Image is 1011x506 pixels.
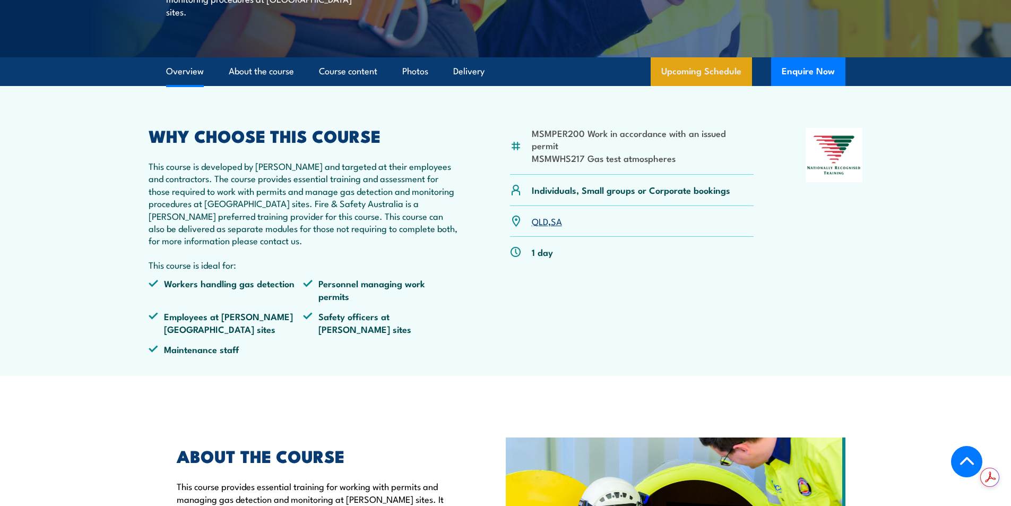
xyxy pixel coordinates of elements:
a: QLD [532,215,548,227]
p: Individuals, Small groups or Corporate bookings [532,184,730,196]
a: About the course [229,57,294,85]
a: Photos [402,57,428,85]
p: 1 day [532,246,553,258]
img: Nationally Recognised Training logo. [806,128,863,182]
button: Enquire Now [771,57,845,86]
li: Workers handling gas detection [149,277,304,302]
a: Delivery [453,57,485,85]
a: Upcoming Schedule [651,57,752,86]
a: Overview [166,57,204,85]
li: Personnel managing work permits [303,277,458,302]
a: SA [551,215,562,227]
p: , [532,215,562,227]
p: This course is developed by [PERSON_NAME] and targeted at their employees and contractors. The co... [149,160,459,247]
li: Safety officers at [PERSON_NAME] sites [303,310,458,335]
h2: ABOUT THE COURSE [177,448,457,463]
li: Employees at [PERSON_NAME][GEOGRAPHIC_DATA] sites [149,310,304,335]
li: Maintenance staff [149,343,304,355]
h2: WHY CHOOSE THIS COURSE [149,128,459,143]
li: MSMPER200 Work in accordance with an issued permit [532,127,754,152]
p: This course is ideal for: [149,259,459,271]
li: MSMWHS217 Gas test atmospheres [532,152,754,164]
a: Course content [319,57,377,85]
